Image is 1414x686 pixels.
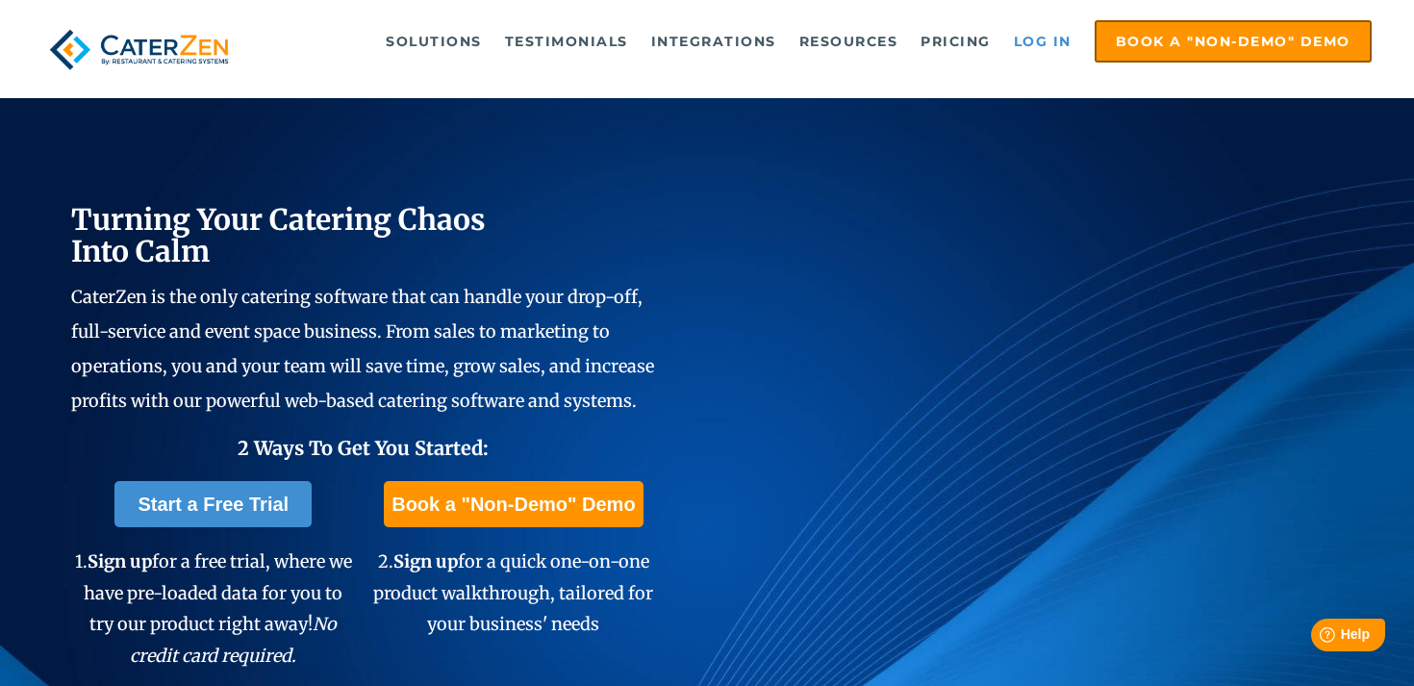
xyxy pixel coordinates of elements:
img: caterzen [42,20,236,79]
a: Pricing [911,22,1000,61]
span: Turning Your Catering Chaos Into Calm [71,201,486,269]
a: Integrations [642,22,786,61]
a: Start a Free Trial [114,481,312,527]
a: Book a "Non-Demo" Demo [384,481,643,527]
a: Book a "Non-Demo" Demo [1095,20,1372,63]
span: 2 Ways To Get You Started: [238,436,489,460]
iframe: Help widget launcher [1243,611,1393,665]
a: Resources [790,22,908,61]
span: CaterZen is the only catering software that can handle your drop-off, full-service and event spac... [71,286,654,412]
span: 2. for a quick one-on-one product walkthrough, tailored for your business' needs [373,550,653,635]
a: Log in [1004,22,1081,61]
a: Solutions [376,22,492,61]
a: Testimonials [495,22,638,61]
span: 1. for a free trial, where we have pre-loaded data for you to try our product right away! [75,550,352,666]
span: Sign up [393,550,458,572]
em: No credit card required. [130,613,337,666]
span: Sign up [88,550,152,572]
div: Navigation Menu [269,20,1372,63]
